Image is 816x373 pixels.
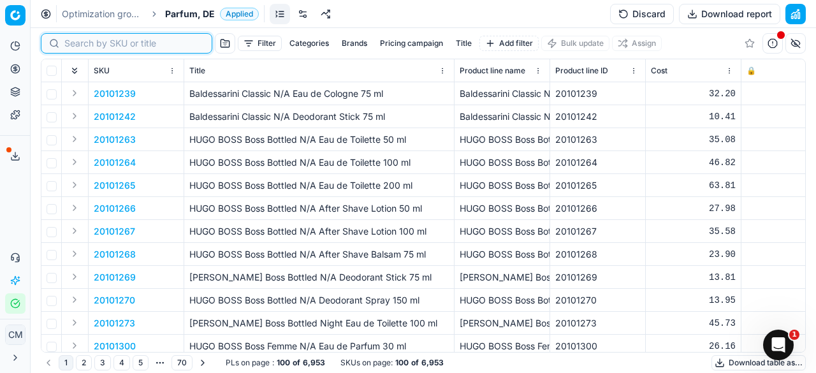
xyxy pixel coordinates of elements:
[460,110,544,123] div: Baldessarini Classic N/A Deodorant Stick 75 ml
[94,340,136,353] button: 20101300
[67,177,82,193] button: Expand
[189,110,449,123] p: Baldessarini Classic N/A Deodorant Stick 75 ml
[94,133,136,146] button: 20101263
[165,8,215,20] span: Parfum, DE
[303,358,325,368] strong: 6,953
[651,66,667,76] span: Cost
[226,358,270,368] span: PLs on page
[679,4,780,24] button: Download report
[189,202,449,215] p: HUGO BOSS Boss Bottled N/A After Shave Lotion 50 ml
[6,325,25,344] span: CM
[67,292,82,307] button: Expand
[94,156,136,169] button: 20101264
[94,110,136,123] button: 20101242
[337,36,372,51] button: Brands
[165,8,259,20] span: Parfum, DEApplied
[651,133,736,146] div: 35.08
[94,248,136,261] button: 20101268
[451,36,477,51] button: Title
[460,294,544,307] div: HUGO BOSS Boss Bottled N/A Deodorant Spray 150 ml
[189,340,449,353] p: HUGO BOSS Boss Femme N/A Eau de Parfum 30 ml
[189,156,449,169] p: HUGO BOSS Boss Bottled N/A Eau de Toilette 100 ml
[277,358,290,368] strong: 100
[460,225,544,238] div: HUGO BOSS Boss Bottled N/A After Shave Lotion 100 ml
[94,87,136,100] button: 20101239
[171,355,193,370] button: 70
[460,66,525,76] span: Product line name
[64,37,204,50] input: Search by SKU or title
[67,154,82,170] button: Expand
[5,325,25,345] button: CM
[555,110,640,123] div: 20101242
[555,248,640,261] div: 20101268
[610,4,674,24] button: Discard
[395,358,409,368] strong: 100
[460,87,544,100] div: Baldessarini Classic N/A Eau de Cologne 75 ml
[62,8,259,20] nav: breadcrumb
[94,202,136,215] button: 20101266
[460,317,544,330] div: [PERSON_NAME] Boss Bottled Night Eau de Toilette 100 ml
[460,133,544,146] div: HUGO BOSS Boss Bottled N/A Eau de Toilette 50 ml
[612,36,662,51] button: Assign
[189,179,449,192] p: HUGO BOSS Boss Bottled N/A Eau de Toilette 200 ml
[555,271,640,284] div: 20101269
[220,8,259,20] span: Applied
[651,225,736,238] div: 35.58
[41,355,56,370] button: Go to previous page
[189,133,449,146] p: HUGO BOSS Boss Bottled N/A Eau de Toilette 50 ml
[651,294,736,307] div: 13.95
[189,225,449,238] p: HUGO BOSS Boss Bottled N/A After Shave Lotion 100 ml
[94,317,135,330] button: 20101273
[340,358,393,368] span: SKUs on page :
[651,110,736,123] div: 10.41
[94,179,135,192] button: 20101265
[67,108,82,124] button: Expand
[555,340,640,353] div: 20101300
[555,87,640,100] div: 20101239
[555,179,640,192] div: 20101265
[555,294,640,307] div: 20101270
[651,340,736,353] div: 26.16
[94,355,111,370] button: 3
[555,202,640,215] div: 20101266
[555,225,640,238] div: 20101267
[67,269,82,284] button: Expand
[94,294,135,307] button: 20101270
[76,355,92,370] button: 2
[67,63,82,78] button: Expand all
[94,271,136,284] button: 20101269
[67,131,82,147] button: Expand
[555,66,608,76] span: Product line ID
[460,248,544,261] div: HUGO BOSS Boss Bottled N/A After Shave Balsam 75 ml
[651,271,736,284] div: 13.81
[763,330,794,360] iframe: Intercom live chat
[651,179,736,192] div: 63.81
[711,355,806,370] button: Download table as...
[62,8,143,20] a: Optimization groups
[133,355,149,370] button: 5
[651,87,736,100] div: 32.20
[94,66,110,76] span: SKU
[94,225,135,238] p: 20101267
[41,354,210,372] nav: pagination
[460,156,544,169] div: HUGO BOSS Boss Bottled N/A Eau de Toilette 100 ml
[555,317,640,330] div: 20101273
[375,36,448,51] button: Pricing campaign
[189,294,449,307] p: HUGO BOSS Boss Bottled N/A Deodorant Spray 150 ml
[67,85,82,101] button: Expand
[189,87,449,100] p: Baldessarini Classic N/A Eau de Cologne 75 ml
[555,156,640,169] div: 20101264
[195,355,210,370] button: Go to next page
[226,358,325,368] div: :
[479,36,539,51] button: Add filter
[460,202,544,215] div: HUGO BOSS Boss Bottled N/A After Shave Lotion 50 ml
[189,317,449,330] p: [PERSON_NAME] Boss Bottled Night Eau de Toilette 100 ml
